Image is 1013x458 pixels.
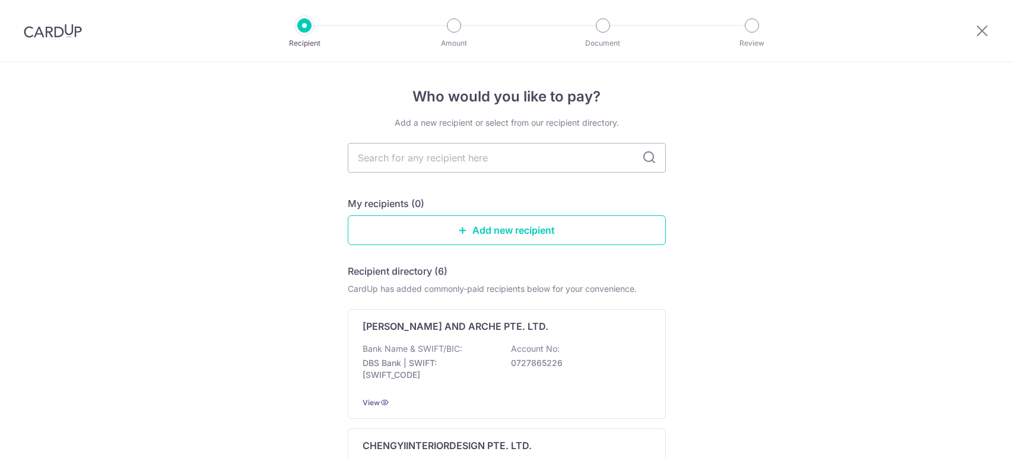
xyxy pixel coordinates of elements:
p: Account No: [511,343,560,355]
div: Add a new recipient or select from our recipient directory. [348,117,666,129]
p: Bank Name & SWIFT/BIC: [363,343,462,355]
div: CardUp has added commonly-paid recipients below for your convenience. [348,283,666,295]
p: Review [708,37,796,49]
p: Recipient [261,37,348,49]
input: Search for any recipient here [348,143,666,173]
iframe: Opens a widget where you can find more information [937,422,1001,452]
p: [PERSON_NAME] AND ARCHE PTE. LTD. [363,319,548,333]
h5: Recipient directory (6) [348,264,447,278]
p: CHENGYIINTERIORDESIGN PTE. LTD. [363,438,532,453]
img: CardUp [24,24,82,38]
a: Add new recipient [348,215,666,245]
a: View [363,398,380,407]
h4: Who would you like to pay? [348,86,666,107]
p: Amount [410,37,498,49]
p: 0727865226 [511,357,644,369]
h5: My recipients (0) [348,196,424,211]
p: Document [559,37,647,49]
p: DBS Bank | SWIFT: [SWIFT_CODE] [363,357,496,381]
